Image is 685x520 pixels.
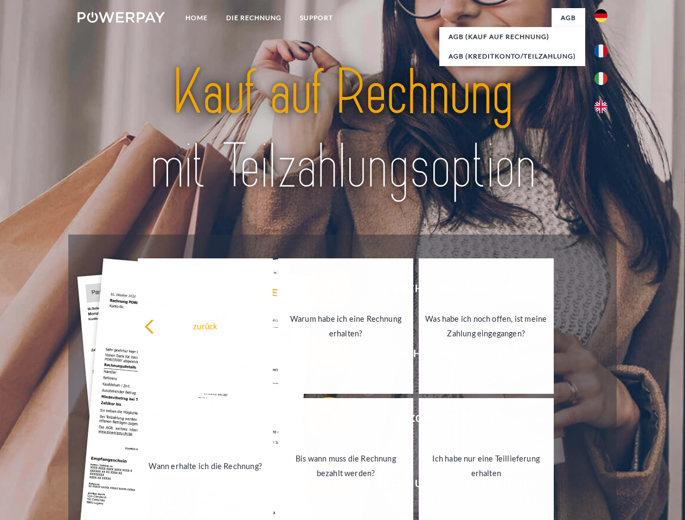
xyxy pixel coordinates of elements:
[594,72,607,85] img: it
[104,52,581,207] img: title-powerpay_de.svg
[176,8,217,28] a: Home
[144,318,266,333] div: zurück
[425,311,547,341] div: Was habe ich noch offen, ist meine Zahlung eingegangen?
[594,100,607,113] img: en
[291,8,342,28] a: SUPPORT
[144,458,266,473] div: Wann erhalte ich die Rechnung?
[594,9,607,22] img: de
[594,44,607,57] img: fr
[425,451,547,480] div: Ich habe nur eine Teillieferung erhalten
[439,47,585,66] a: AGB (Kreditkonto/Teilzahlung)
[285,311,407,341] div: Warum habe ich eine Rechnung erhalten?
[439,27,585,47] a: AGB (Kauf auf Rechnung)
[285,451,407,480] div: Bis wann muss die Rechnung bezahlt werden?
[552,8,585,28] a: agb
[78,12,165,23] img: logo-powerpay-white.svg
[217,8,291,28] a: DIE RECHNUNG
[419,258,554,394] a: Was habe ich noch offen, ist meine Zahlung eingegangen?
